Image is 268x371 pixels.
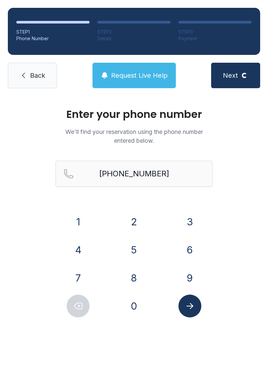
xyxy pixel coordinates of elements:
[67,295,90,317] button: Delete number
[56,161,212,187] input: Reservation phone number
[56,109,212,120] h1: Enter your phone number
[111,71,168,80] span: Request Live Help
[56,127,212,145] p: We'll find your reservation using the phone number entered below.
[123,266,145,289] button: 8
[178,210,201,233] button: 3
[30,71,45,80] span: Back
[16,29,90,35] div: STEP 1
[67,266,90,289] button: 7
[178,295,201,317] button: Submit lookup form
[97,35,171,42] div: Details
[97,29,171,35] div: STEP 2
[123,210,145,233] button: 2
[178,35,252,42] div: Payment
[178,29,252,35] div: STEP 3
[223,71,238,80] span: Next
[123,238,145,261] button: 5
[178,266,201,289] button: 9
[67,210,90,233] button: 1
[16,35,90,42] div: Phone Number
[123,295,145,317] button: 0
[67,238,90,261] button: 4
[178,238,201,261] button: 6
